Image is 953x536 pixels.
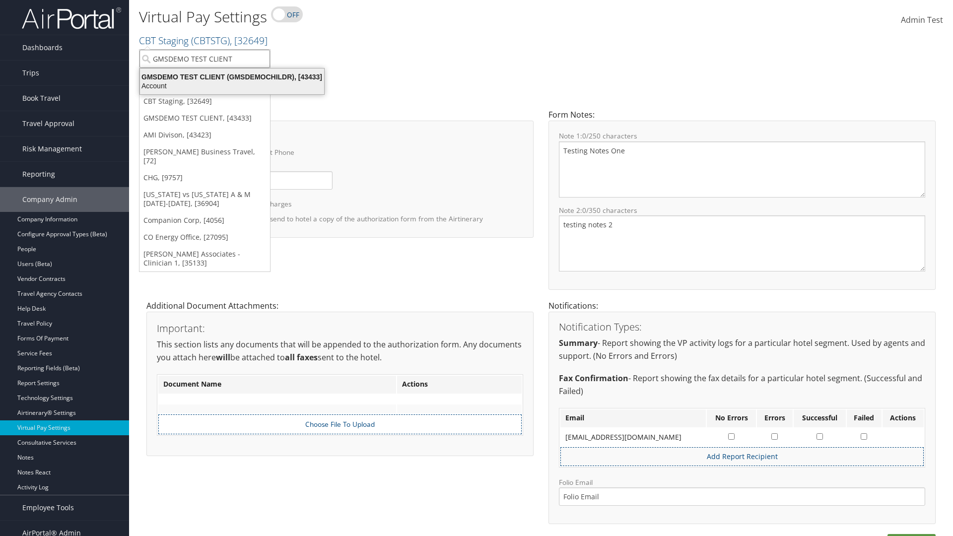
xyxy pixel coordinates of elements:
[157,338,523,364] p: This section lists any documents that will be appended to the authorization form. Any documents y...
[139,169,270,186] a: CHG, [9757]
[22,187,77,212] span: Company Admin
[158,376,396,394] th: Document Name
[757,409,793,427] th: Errors
[139,186,270,212] a: [US_STATE] vs [US_STATE] A & M [DATE]-[DATE], [36904]
[139,34,268,47] a: CBT Staging
[22,86,61,111] span: Book Travel
[139,143,270,169] a: [PERSON_NAME] Business Travel, [72]
[901,5,943,36] a: Admin Test
[883,409,924,427] th: Actions
[164,419,516,429] label: Choose File To Upload
[157,324,523,334] h3: Important:
[560,428,706,446] td: [EMAIL_ADDRESS][DOMAIN_NAME]
[285,352,318,363] strong: all faxes
[559,373,628,384] strong: Fax Confirmation
[22,61,39,85] span: Trips
[901,14,943,25] span: Admin Test
[22,35,63,60] span: Dashboards
[22,495,74,520] span: Employee Tools
[559,215,925,271] textarea: testing notes 2
[139,50,270,68] input: Search Accounts
[139,6,675,27] h1: Virtual Pay Settings
[541,109,943,300] div: Form Notes:
[582,205,586,215] span: 0
[139,300,541,466] div: Additional Document Attachments:
[397,376,522,394] th: Actions
[560,409,706,427] th: Email
[139,246,270,271] a: [PERSON_NAME] Associates - Clinician 1, [35133]
[559,141,925,198] textarea: Testing Notes One
[22,111,74,136] span: Travel Approval
[139,229,270,246] a: CO Energy Office, [27095]
[559,372,925,398] p: - Report showing the fax details for a particular hotel segment. (Successful and Failed)
[794,409,846,427] th: Successful
[707,409,756,427] th: No Errors
[559,337,598,348] strong: Summary
[582,131,586,140] span: 0
[139,212,270,229] a: Companion Corp, [4056]
[139,110,270,127] a: GMSDEMO TEST CLIENT, [43433]
[22,162,55,187] span: Reporting
[139,93,270,110] a: CBT Staging, [32649]
[134,72,330,81] div: GMSDEMO TEST CLIENT (GMSDEMOCHILDR), [43433]
[191,34,230,47] span: ( CBTSTG )
[559,322,925,332] h3: Notification Types:
[139,127,270,143] a: AMI Divison, [43423]
[847,409,882,427] th: Failed
[559,205,925,215] label: Note 2: /350 characters
[541,300,943,534] div: Notifications:
[134,81,330,90] div: Account
[230,34,268,47] span: , [ 32649 ]
[559,131,925,141] label: Note 1: /250 characters
[559,337,925,362] p: - Report showing the VP activity logs for a particular hotel segment. Used by agents and support....
[216,352,230,363] strong: will
[559,477,925,506] label: Folio Email
[22,136,82,161] span: Risk Management
[559,487,925,506] input: Folio Email
[707,452,778,461] a: Add Report Recipient
[22,6,121,30] img: airportal-logo.png
[183,209,483,228] label: Authorize traveler to fax/resend to hotel a copy of the authorization form from the Airtinerary
[139,109,541,247] div: General Settings:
